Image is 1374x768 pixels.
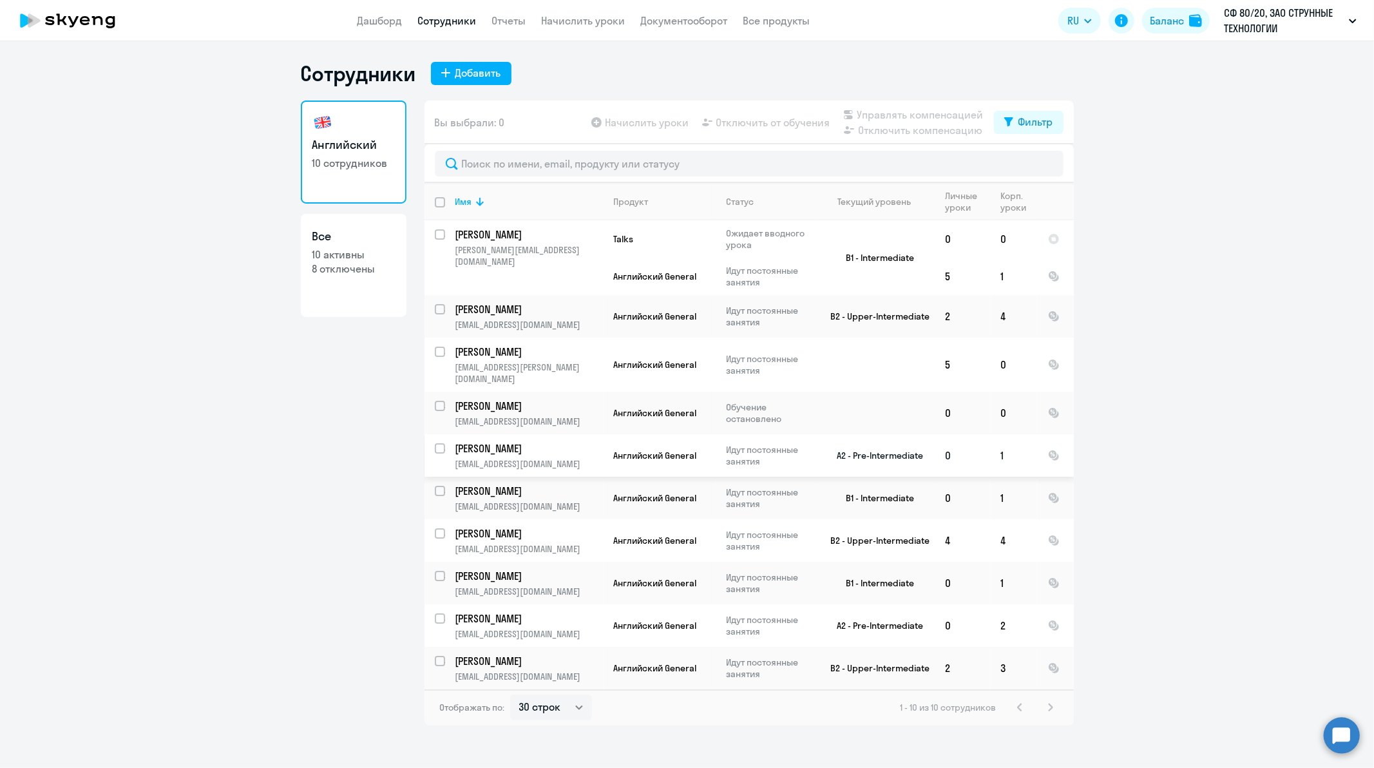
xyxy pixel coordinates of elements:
[455,441,601,456] p: [PERSON_NAME]
[455,628,603,640] p: [EMAIL_ADDRESS][DOMAIN_NAME]
[826,196,935,207] div: Текущий уровень
[614,359,697,370] span: Английский General
[641,14,728,27] a: Документооборот
[435,115,505,130] span: Вы выбрали: 0
[455,65,501,81] div: Добавить
[455,319,603,331] p: [EMAIL_ADDRESS][DOMAIN_NAME]
[455,227,603,242] a: [PERSON_NAME]
[991,220,1038,258] td: 0
[455,244,603,267] p: [PERSON_NAME][EMAIL_ADDRESS][DOMAIN_NAME]
[935,647,991,689] td: 2
[837,196,911,207] div: Текущий уровень
[1224,5,1344,36] p: СФ 80/20, ЗАО СТРУННЫЕ ТЕХНОЛОГИИ
[991,434,1038,477] td: 1
[816,562,935,604] td: B1 - Intermediate
[301,214,406,317] a: Все10 активны8 отключены
[431,62,511,85] button: Добавить
[455,361,603,385] p: [EMAIL_ADDRESS][PERSON_NAME][DOMAIN_NAME]
[301,61,415,86] h1: Сотрудники
[727,444,815,467] p: Идут постоянные занятия
[935,220,991,258] td: 0
[727,196,754,207] div: Статус
[816,477,935,519] td: B1 - Intermediate
[614,577,697,589] span: Английский General
[455,196,603,207] div: Имя
[614,407,697,419] span: Английский General
[455,569,603,583] a: [PERSON_NAME]
[614,196,649,207] div: Продукт
[816,519,935,562] td: B2 - Upper-Intermediate
[440,702,505,713] span: Отображать по:
[435,151,1064,177] input: Поиск по имени, email, продукту или статусу
[1067,13,1079,28] span: RU
[743,14,810,27] a: Все продукты
[991,392,1038,434] td: 0
[312,228,395,245] h3: Все
[1217,5,1363,36] button: СФ 80/20, ЗАО СТРУННЫЕ ТЕХНОЛОГИИ
[935,338,991,392] td: 5
[455,345,603,359] a: [PERSON_NAME]
[727,353,815,376] p: Идут постоянные занятия
[727,657,815,680] p: Идут постоянные занятия
[935,258,991,295] td: 5
[455,611,601,626] p: [PERSON_NAME]
[455,458,603,470] p: [EMAIL_ADDRESS][DOMAIN_NAME]
[455,302,603,316] a: [PERSON_NAME]
[727,529,815,552] p: Идут постоянные занятия
[455,671,603,682] p: [EMAIL_ADDRESS][DOMAIN_NAME]
[455,345,601,359] p: [PERSON_NAME]
[935,477,991,519] td: 0
[935,295,991,338] td: 2
[727,571,815,595] p: Идут постоянные занятия
[455,501,603,512] p: [EMAIL_ADDRESS][DOMAIN_NAME]
[727,227,815,251] p: Ожидает вводного урока
[727,486,815,510] p: Идут постоянные занятия
[1189,14,1202,27] img: balance
[312,112,333,133] img: english
[1150,13,1184,28] div: Баланс
[991,258,1038,295] td: 1
[991,562,1038,604] td: 1
[727,305,815,328] p: Идут постоянные занятия
[455,399,603,413] a: [PERSON_NAME]
[542,14,625,27] a: Начислить уроки
[816,220,935,295] td: B1 - Intermediate
[816,647,935,689] td: B2 - Upper-Intermediate
[1142,8,1210,34] button: Балансbalance
[727,614,815,637] p: Идут постоянные занятия
[991,647,1038,689] td: 3
[816,434,935,477] td: A2 - Pre-Intermediate
[312,262,395,276] p: 8 отключены
[455,484,601,498] p: [PERSON_NAME]
[455,526,603,541] a: [PERSON_NAME]
[455,196,472,207] div: Имя
[301,101,406,204] a: Английский10 сотрудников
[614,450,697,461] span: Английский General
[994,111,1064,134] button: Фильтр
[455,586,603,597] p: [EMAIL_ADDRESS][DOMAIN_NAME]
[455,654,603,668] a: [PERSON_NAME]
[455,484,603,498] a: [PERSON_NAME]
[935,434,991,477] td: 0
[614,492,697,504] span: Английский General
[492,14,526,27] a: Отчеты
[455,399,601,413] p: [PERSON_NAME]
[358,14,403,27] a: Дашборд
[727,265,815,288] p: Идут постоянные занятия
[614,311,697,322] span: Английский General
[455,526,601,541] p: [PERSON_NAME]
[935,392,991,434] td: 0
[455,302,601,316] p: [PERSON_NAME]
[614,662,697,674] span: Английский General
[991,295,1038,338] td: 4
[946,190,990,213] div: Личные уроки
[816,604,935,647] td: A2 - Pre-Intermediate
[614,535,697,546] span: Английский General
[312,137,395,153] h3: Английский
[312,156,395,170] p: 10 сотрудников
[1018,114,1053,130] div: Фильтр
[455,416,603,427] p: [EMAIL_ADDRESS][DOMAIN_NAME]
[935,562,991,604] td: 0
[455,543,603,555] p: [EMAIL_ADDRESS][DOMAIN_NAME]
